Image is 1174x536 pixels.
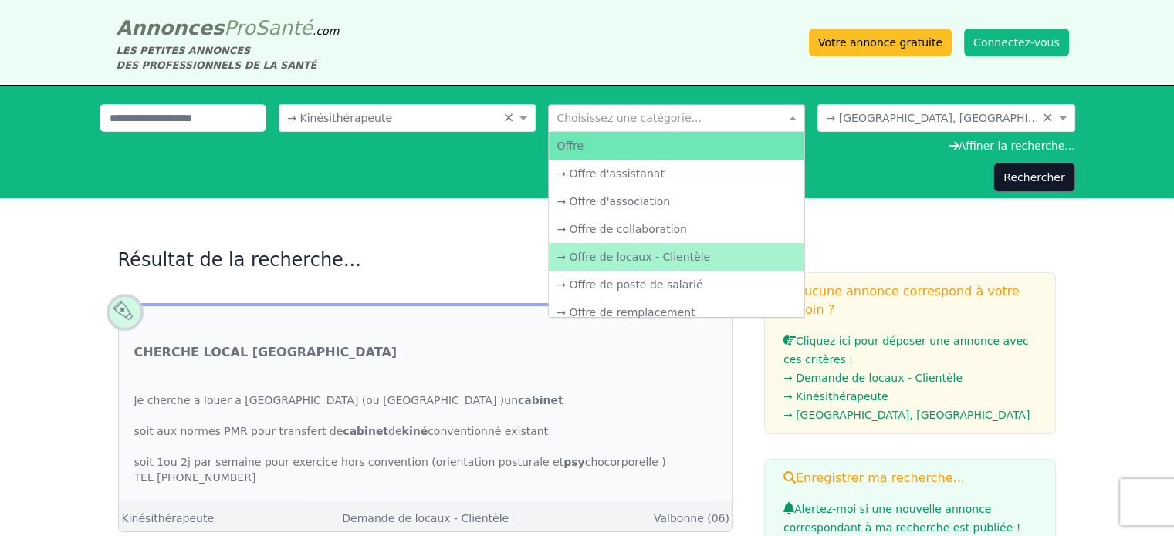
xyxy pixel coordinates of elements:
[563,456,584,468] strong: psy
[548,131,805,318] ng-dropdown-panel: Options list
[783,406,1037,424] li: → [GEOGRAPHIC_DATA], [GEOGRAPHIC_DATA]
[343,425,388,437] strong: cabinet
[549,215,804,243] div: → Offre de collaboration
[1042,110,1055,126] span: Clear all
[549,132,804,160] div: Offre
[313,25,339,37] span: .com
[402,425,428,437] strong: kiné
[964,29,1069,56] button: Connectez-vous
[122,512,215,524] a: Kinésithérapeute
[783,335,1037,424] a: Cliquez ici pour déposer une annonce avec ces critères :→ Demande de locaux - Clientèle→ Kinésith...
[255,16,313,39] span: Santé
[993,163,1074,192] button: Rechercher
[134,343,398,362] a: CHERCHE LOCAL [GEOGRAPHIC_DATA]
[117,16,225,39] span: Annonces
[549,298,804,326] div: → Offre de remplacement
[518,394,563,406] strong: cabinet
[783,369,1037,387] li: → Demande de locaux - Clientèle
[342,512,509,524] a: Demande de locaux - Clientèle
[654,512,729,524] a: Valbonne (06)
[783,503,1020,534] span: Alertez-moi si une nouvelle annonce correspondant à ma recherche est publiée !
[549,243,804,271] div: → Offre de locaux - Clientèle
[549,271,804,298] div: → Offre de poste de salarié
[783,469,1037,487] h3: Enregistrer ma recherche...
[502,110,516,126] span: Clear all
[100,138,1075,153] div: Affiner la recherche...
[224,16,255,39] span: Pro
[117,16,340,39] a: AnnoncesProSanté.com
[118,248,733,272] h2: Résultat de la recherche...
[549,160,804,187] div: → Offre d'assistanat
[117,43,340,72] div: LES PETITES ANNONCES DES PROFESSIONNELS DE LA SANTÉ
[119,377,732,501] div: Je cherche a louer a [GEOGRAPHIC_DATA] (ou [GEOGRAPHIC_DATA] )un soit aux normes PMR pour transfe...
[549,187,804,215] div: → Offre d'association
[809,29,952,56] a: Votre annonce gratuite
[783,387,1037,406] li: → Kinésithérapeute
[783,282,1037,319] h3: Aucune annonce correspond à votre besoin ?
